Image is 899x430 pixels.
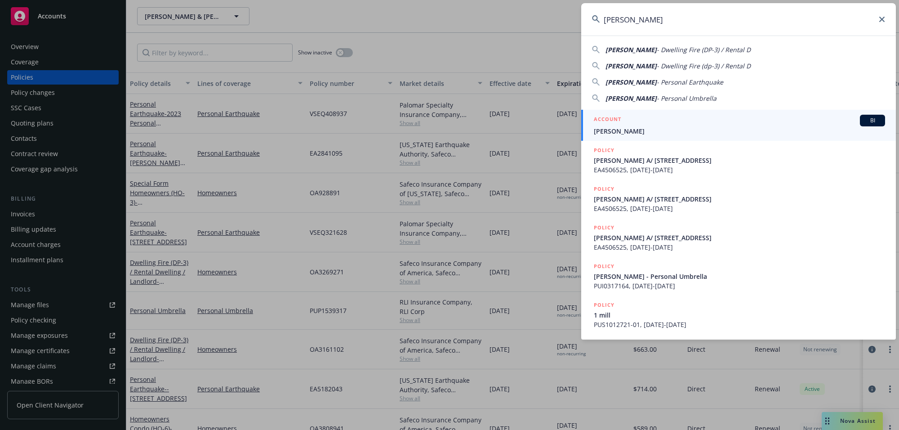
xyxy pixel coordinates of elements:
span: [PERSON_NAME] A/ [STREET_ADDRESS] [594,233,885,242]
span: [PERSON_NAME] A/ [STREET_ADDRESS] [594,194,885,204]
a: POLICY[PERSON_NAME] A/ [STREET_ADDRESS]EA4506525, [DATE]-[DATE] [581,141,896,179]
span: EA4506525, [DATE]-[DATE] [594,242,885,252]
a: POLICY[PERSON_NAME] - Personal UmbrellaPUI0317164, [DATE]-[DATE] [581,257,896,296]
span: 1 mill [594,310,885,320]
a: ACCOUNTBI[PERSON_NAME] [581,110,896,141]
span: [PERSON_NAME] [605,45,657,54]
span: [PERSON_NAME] A/ [STREET_ADDRESS] [594,156,885,165]
span: - Personal Earthquake [657,78,723,86]
span: [PERSON_NAME] [605,78,657,86]
h5: POLICY [594,146,614,155]
h5: POLICY [594,223,614,232]
span: EA4506525, [DATE]-[DATE] [594,204,885,213]
h5: POLICY [594,300,614,309]
h5: ACCOUNT [594,115,621,125]
span: - Dwelling Fire (dp-3) / Rental D [657,62,751,70]
span: EA4506525, [DATE]-[DATE] [594,165,885,175]
a: POLICY1 millPUS1012721-01, [DATE]-[DATE] [581,296,896,334]
h5: POLICY [594,262,614,271]
span: [PERSON_NAME] [594,126,885,136]
span: PUS1012721-01, [DATE]-[DATE] [594,320,885,329]
span: [PERSON_NAME] [605,62,657,70]
input: Search... [581,3,896,36]
span: - Personal Umbrella [657,94,717,103]
span: [PERSON_NAME] - Personal Umbrella [594,272,885,281]
h5: POLICY [594,184,614,193]
span: BI [863,116,881,125]
a: POLICY[PERSON_NAME] A/ [STREET_ADDRESS]EA4506525, [DATE]-[DATE] [581,179,896,218]
span: [PERSON_NAME] [605,94,657,103]
a: POLICY[PERSON_NAME] A/ [STREET_ADDRESS]EA4506525, [DATE]-[DATE] [581,218,896,257]
span: PUI0317164, [DATE]-[DATE] [594,281,885,291]
span: - Dwelling Fire (DP-3) / Rental D [657,45,751,54]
